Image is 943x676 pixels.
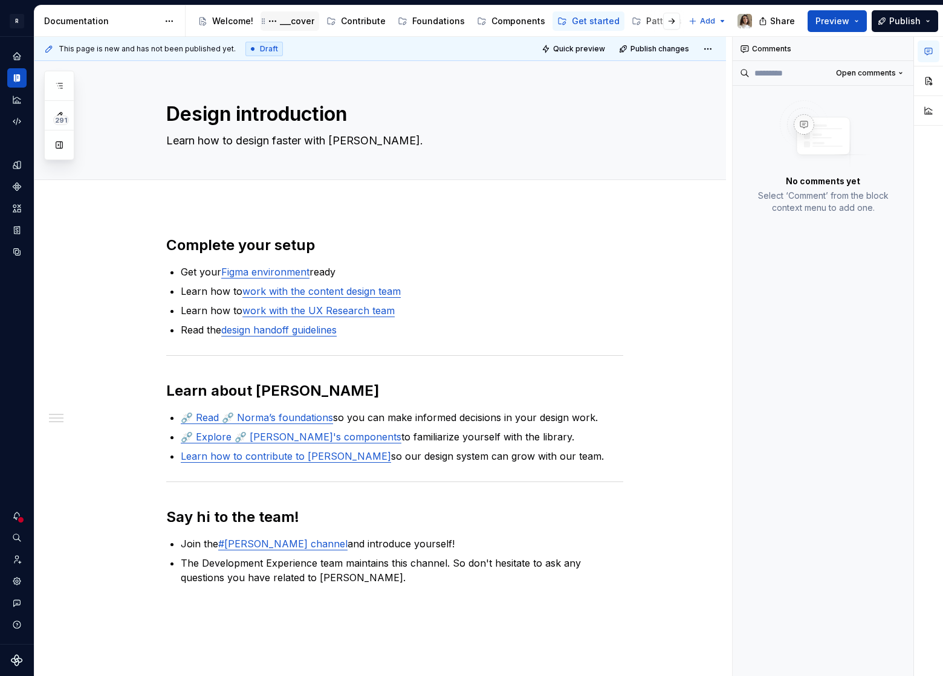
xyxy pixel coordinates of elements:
[7,199,27,218] a: Assets
[193,11,258,31] a: Welcome!
[164,100,621,129] textarea: Design introduction
[737,14,752,28] img: Sandrina pereira
[181,411,333,423] a: ⛓️‍💥 Read ⛓️‍💥 Norma’s foundations
[7,90,27,109] a: Analytics
[181,449,623,463] p: so our design system can grow with our team.
[261,11,319,31] a: ___cover
[553,44,605,54] span: Quick preview
[242,285,401,297] a: work with the content design team
[280,15,314,27] div: ___cover
[412,15,465,27] div: Foundations
[815,15,849,27] span: Preview
[260,44,278,54] span: Draft
[11,654,23,666] svg: Supernova Logo
[786,175,860,187] p: No comments yet
[53,115,69,125] span: 291
[393,11,470,31] a: Foundations
[221,266,309,278] a: Figma environment
[7,155,27,175] a: Design tokens
[889,15,921,27] span: Publish
[242,304,395,317] a: work with the UX Research team
[7,221,27,240] a: Storybook stories
[630,44,689,54] span: Publish changes
[221,324,337,336] a: design handoff guidelines
[7,177,27,196] a: Components
[770,15,795,27] span: Share
[181,431,401,443] a: ⛓️‍💥 Explore ⛓️‍💥 [PERSON_NAME]'s components
[44,15,158,27] div: Documentation
[166,507,623,527] h2: Say hi to the team!
[181,284,623,298] p: Learn how to
[218,538,348,550] a: #[PERSON_NAME] channel
[59,44,236,54] span: This page is new and has not been published yet.
[836,68,896,78] span: Open comments
[164,131,621,150] textarea: Learn how to design faster with [PERSON_NAME].
[212,15,253,27] div: Welcome!
[181,410,623,425] p: so you can make informed decisions in your design work.
[808,10,867,32] button: Preview
[193,9,682,33] div: Page tree
[831,65,909,82] button: Open comments
[615,40,695,57] button: Publish changes
[733,37,913,61] div: Comments
[572,15,620,27] div: Get started
[685,13,730,30] button: Add
[10,14,24,28] div: R
[472,11,550,31] a: Components
[7,506,27,526] button: Notifications
[753,10,803,32] button: Share
[2,8,31,34] button: R
[7,242,27,262] a: Data sources
[181,265,623,279] p: Get your ready
[7,550,27,569] a: Invite team
[538,40,611,57] button: Quick preview
[181,536,623,551] p: Join the and introduce yourself!
[166,381,623,401] h2: Learn about [PERSON_NAME]
[491,15,545,27] div: Components
[700,16,715,26] span: Add
[872,10,938,32] button: Publish
[7,571,27,591] a: Settings
[7,528,27,547] button: Search ⌘K
[166,236,623,255] h2: Complete your setup
[181,450,391,462] a: Learn how to contribute to [PERSON_NAME]
[7,68,27,88] a: Documentation
[627,11,687,31] a: Patterns
[7,593,27,613] button: Contact support
[322,11,390,31] a: Contribute
[747,190,899,214] p: Select ‘Comment’ from the block context menu to add one.
[553,11,624,31] a: Get started
[7,47,27,66] a: Home
[181,303,623,318] p: Learn how to
[341,15,386,27] div: Contribute
[7,112,27,131] a: Code automation
[181,430,623,444] p: to familiarize yourself with the library.
[181,323,623,337] p: Read the
[181,556,623,585] p: The Development Experience team maintains this channel. So don't hesitate to ask any questions yo...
